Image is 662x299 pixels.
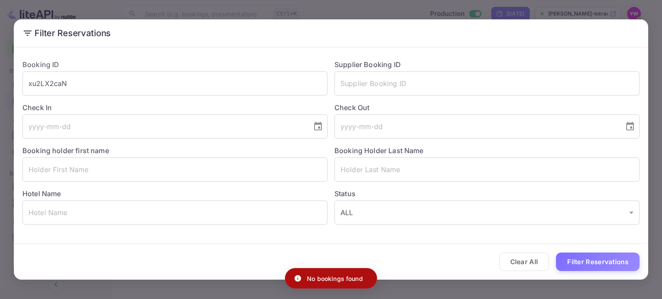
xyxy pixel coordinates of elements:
[307,274,363,283] p: No bookings found
[556,253,640,271] button: Filter Reservations
[22,157,328,182] input: Holder First Name
[22,114,306,139] input: yyyy-mm-dd
[334,146,424,155] label: Booking Holder Last Name
[334,200,640,225] div: ALL
[334,60,401,69] label: Supplier Booking ID
[22,60,59,69] label: Booking ID
[499,253,550,271] button: Clear All
[22,200,328,225] input: Hotel Name
[22,189,61,198] label: Hotel Name
[334,157,640,182] input: Holder Last Name
[22,102,328,113] label: Check In
[334,188,640,199] label: Status
[334,71,640,96] input: Supplier Booking ID
[621,118,639,135] button: Choose date
[22,146,109,155] label: Booking holder first name
[334,114,618,139] input: yyyy-mm-dd
[22,71,328,96] input: Booking ID
[309,118,327,135] button: Choose date
[334,102,640,113] label: Check Out
[14,19,648,47] h2: Filter Reservations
